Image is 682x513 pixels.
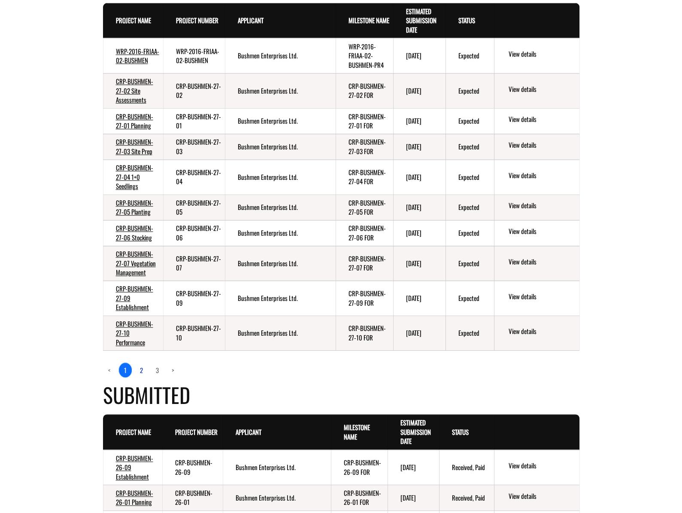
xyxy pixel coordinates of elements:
a: CRP-BUSHMEN-27-04 1+0 Seedlings [116,163,153,191]
time: [DATE] [406,228,421,237]
td: CRP-BUSHMEN-27-05 [163,194,225,220]
td: 10/31/2026 [393,73,446,108]
a: CRP-BUSHMEN-27-02 Site Assessments [116,76,153,104]
td: Bushmen Enterprises Ltd. [225,281,335,316]
td: CRP-BUSHMEN-27-01 [163,108,225,134]
td: 10/31/2026 [393,220,446,246]
td: CRP-BUSHMEN-27-09 [163,281,225,316]
a: Project Name [116,427,151,437]
time: [DATE] [406,258,421,268]
td: Expected [446,160,494,194]
td: 10/31/2026 [393,108,446,134]
td: CRP-BUSHMEN-27-02 FOR [336,73,393,108]
td: 10/31/2026 [393,194,446,220]
td: CRP-BUSHMEN-26-09 FOR [331,450,388,485]
time: [DATE] [406,142,421,151]
a: Milestone Name [349,15,389,25]
td: CRP-BUSHMEN-27-03 [163,134,225,160]
td: 10/31/2026 [393,281,446,316]
time: [DATE] [406,116,421,125]
td: CRP-BUSHMEN-27-02 Site Assessments [103,73,163,108]
td: Expected [446,194,494,220]
td: CRP-BUSHMEN-26-09 Establishment [103,450,162,485]
a: CRP-BUSHMEN-26-09 Establishment [116,453,153,481]
td: action menu [494,194,579,220]
a: View details [508,492,576,502]
td: action menu [494,281,579,316]
time: [DATE] [406,172,421,182]
a: CRP-BUSHMEN-27-10 Performance [116,319,153,347]
td: CRP-BUSHMEN-27-10 Performance [103,316,163,350]
a: Applicant [236,427,261,437]
a: Project Number [176,15,218,25]
a: View details [508,115,576,125]
td: 10/31/2025 [388,485,439,510]
td: action menu [494,485,579,510]
a: CRP-BUSHMEN-27-03 Site Prep [116,137,153,155]
a: View details [508,140,576,151]
td: 10/31/2027 [393,38,446,73]
time: [DATE] [406,51,421,60]
td: Expected [446,73,494,108]
time: [DATE] [400,462,416,472]
td: CRP-BUSHMEN-27-03 FOR [336,134,393,160]
td: Expected [446,246,494,281]
a: View details [508,171,576,181]
td: Expected [446,134,494,160]
time: [DATE] [400,493,416,502]
td: CRP-BUSHMEN-26-01 Planning [103,485,162,510]
a: CRP-BUSHMEN-27-09 Establishment [116,284,153,312]
td: CRP-BUSHMEN-27-01 FOR [336,108,393,134]
th: Actions [494,415,579,450]
td: Expected [446,281,494,316]
a: View details [508,292,576,302]
a: Next page [167,363,179,377]
a: 1 [118,362,132,378]
a: CRP-BUSHMEN-26-01 Planning [116,488,153,507]
td: CRP-BUSHMEN-27-05 Planting [103,194,163,220]
td: 10/31/2026 [393,246,446,281]
td: CRP-BUSHMEN-27-10 [163,316,225,350]
td: Received, Paid [439,485,494,510]
a: Applicant [238,15,264,25]
td: action menu [494,134,579,160]
td: CRP-BUSHMEN-27-06 Stocking [103,220,163,246]
td: action menu [494,108,579,134]
td: CRP-BUSHMEN-26-01 FOR [331,485,388,510]
td: CRP-BUSHMEN-27-07 FOR [336,246,393,281]
td: action menu [494,220,579,246]
td: CRP-BUSHMEN-27-09 FOR [336,281,393,316]
td: action menu [494,38,579,73]
td: Bushmen Enterprises Ltd. [225,194,335,220]
td: Expected [446,316,494,350]
td: CRP-BUSHMEN-27-01 Planning [103,108,163,134]
td: Bushmen Enterprises Ltd. [223,485,331,510]
td: 10/31/2026 [393,316,446,350]
td: CRP-BUSHMEN-27-06 FOR [336,220,393,246]
td: WRP-2016-FRIAA-02-BUSHMEN-PR4 [336,38,393,73]
a: Project Number [175,427,218,437]
td: 10/31/2026 [393,160,446,194]
td: 10/31/2025 [388,450,439,485]
time: [DATE] [406,293,421,303]
td: CRP-BUSHMEN-27-07 Vegetation Management [103,246,163,281]
td: Expected [446,220,494,246]
td: Expected [446,38,494,73]
td: Bushmen Enterprises Ltd. [225,108,335,134]
a: Previous page [103,363,116,377]
a: View details [508,49,576,60]
td: CRP-BUSHMEN-27-06 [163,220,225,246]
h4: Submitted [103,379,579,410]
td: Bushmen Enterprises Ltd. [225,160,335,194]
td: action menu [494,73,579,108]
td: CRP-BUSHMEN-27-02 [163,73,225,108]
td: CRP-BUSHMEN-27-10 FOR [336,316,393,350]
td: Received, Paid [439,450,494,485]
td: action menu [494,160,579,194]
td: WRP-2016-FRIAA-02-BUSHMEN [163,38,225,73]
td: action menu [494,246,579,281]
a: CRP-BUSHMEN-27-05 Planting [116,198,153,216]
td: CRP-BUSHMEN-27-07 [163,246,225,281]
td: Bushmen Enterprises Ltd. [225,38,335,73]
a: WRP-2016-FRIAA-02-BUSHMEN [116,46,159,65]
